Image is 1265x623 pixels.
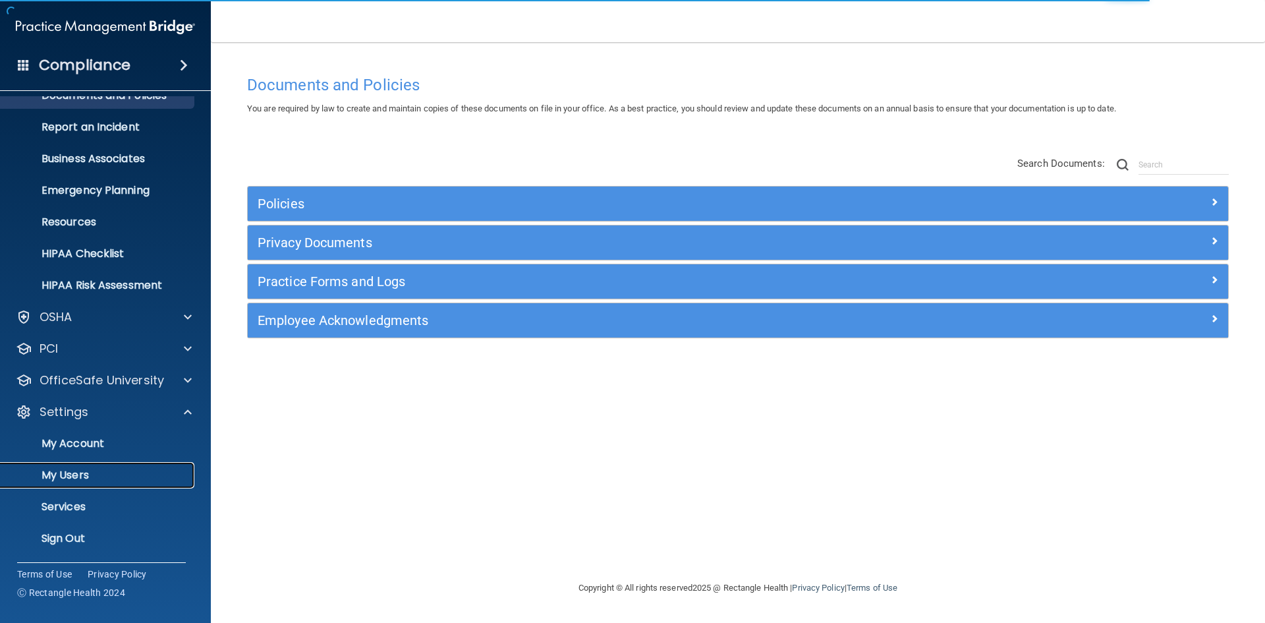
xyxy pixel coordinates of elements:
span: You are required by law to create and maintain copies of these documents on file in your office. ... [247,104,1116,113]
h5: Privacy Documents [258,235,973,250]
p: Settings [40,404,88,420]
p: Documents and Policies [9,89,188,102]
h4: Documents and Policies [247,76,1229,94]
a: OfficeSafe University [16,372,192,388]
p: Report an Incident [9,121,188,134]
p: Emergency Planning [9,184,188,197]
p: Business Associates [9,152,188,165]
a: Privacy Policy [88,568,147,581]
input: Search [1138,155,1229,175]
p: HIPAA Risk Assessment [9,279,188,292]
img: PMB logo [16,14,195,40]
p: Resources [9,216,188,229]
p: My Users [9,469,188,482]
h5: Practice Forms and Logs [258,274,973,289]
h5: Policies [258,196,973,211]
p: Sign Out [9,532,188,545]
span: Search Documents: [1017,158,1105,169]
a: Privacy Policy [792,583,844,593]
a: Practice Forms and Logs [258,271,1218,292]
a: Policies [258,193,1218,214]
img: ic-search.3b580494.png [1117,159,1129,171]
a: PCI [16,341,192,357]
p: OSHA [40,309,72,325]
a: Settings [16,404,192,420]
a: Terms of Use [17,568,72,581]
a: Privacy Documents [258,232,1218,253]
p: OfficeSafe University [40,372,164,388]
a: OSHA [16,309,192,325]
a: Employee Acknowledgments [258,310,1218,331]
span: Ⓒ Rectangle Health 2024 [17,586,125,599]
p: Services [9,500,188,514]
a: Terms of Use [847,583,897,593]
p: PCI [40,341,58,357]
div: Copyright © All rights reserved 2025 @ Rectangle Health | | [497,567,978,609]
p: My Account [9,437,188,450]
h5: Employee Acknowledgments [258,313,973,328]
p: HIPAA Checklist [9,247,188,260]
h4: Compliance [39,56,130,74]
